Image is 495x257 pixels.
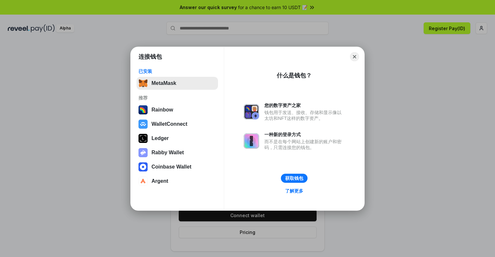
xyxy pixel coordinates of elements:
div: Ledger [151,135,169,141]
img: svg+xml,%3Csvg%20width%3D%2228%22%20height%3D%2228%22%20viewBox%3D%220%200%2028%2028%22%20fill%3D... [139,120,148,129]
div: WalletConnect [151,121,187,127]
button: 获取钱包 [281,174,308,183]
button: Rabby Wallet [137,146,218,159]
img: svg+xml,%3Csvg%20width%3D%2228%22%20height%3D%2228%22%20viewBox%3D%220%200%2028%2028%22%20fill%3D... [139,177,148,186]
div: Rainbow [151,107,173,113]
a: 了解更多 [281,187,307,195]
img: svg+xml,%3Csvg%20fill%3D%22none%22%20height%3D%2233%22%20viewBox%3D%220%200%2035%2033%22%20width%... [139,79,148,88]
img: svg+xml,%3Csvg%20xmlns%3D%22http%3A%2F%2Fwww.w3.org%2F2000%2Fsvg%22%20fill%3D%22none%22%20viewBox... [139,148,148,157]
button: MetaMask [137,77,218,90]
div: 一种新的登录方式 [264,132,345,137]
img: svg+xml,%3Csvg%20xmlns%3D%22http%3A%2F%2Fwww.w3.org%2F2000%2Fsvg%22%20width%3D%2228%22%20height%3... [139,134,148,143]
div: 什么是钱包？ [277,72,312,79]
button: Argent [137,175,218,188]
div: Coinbase Wallet [151,164,191,170]
img: svg+xml,%3Csvg%20width%3D%22120%22%20height%3D%22120%22%20viewBox%3D%220%200%20120%20120%22%20fil... [139,105,148,114]
button: Ledger [137,132,218,145]
div: 获取钱包 [285,175,303,181]
img: svg+xml,%3Csvg%20width%3D%2228%22%20height%3D%2228%22%20viewBox%3D%220%200%2028%2028%22%20fill%3D... [139,162,148,171]
button: Rainbow [137,103,218,116]
div: Rabby Wallet [151,150,184,156]
div: 了解更多 [285,188,303,194]
img: svg+xml,%3Csvg%20xmlns%3D%22http%3A%2F%2Fwww.w3.org%2F2000%2Fsvg%22%20fill%3D%22none%22%20viewBox... [244,104,259,120]
img: svg+xml,%3Csvg%20xmlns%3D%22http%3A%2F%2Fwww.w3.org%2F2000%2Fsvg%22%20fill%3D%22none%22%20viewBox... [244,133,259,149]
div: 已安装 [139,68,216,74]
div: 推荐 [139,95,216,101]
div: MetaMask [151,80,176,86]
div: 而不是在每个网站上创建新的账户和密码，只需连接您的钱包。 [264,139,345,150]
button: Close [350,52,359,61]
button: WalletConnect [137,118,218,131]
h1: 连接钱包 [139,53,162,61]
div: 您的数字资产之家 [264,102,345,108]
div: Argent [151,178,168,184]
button: Coinbase Wallet [137,160,218,173]
div: 钱包用于发送、接收、存储和显示像以太坊和NFT这样的数字资产。 [264,110,345,121]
